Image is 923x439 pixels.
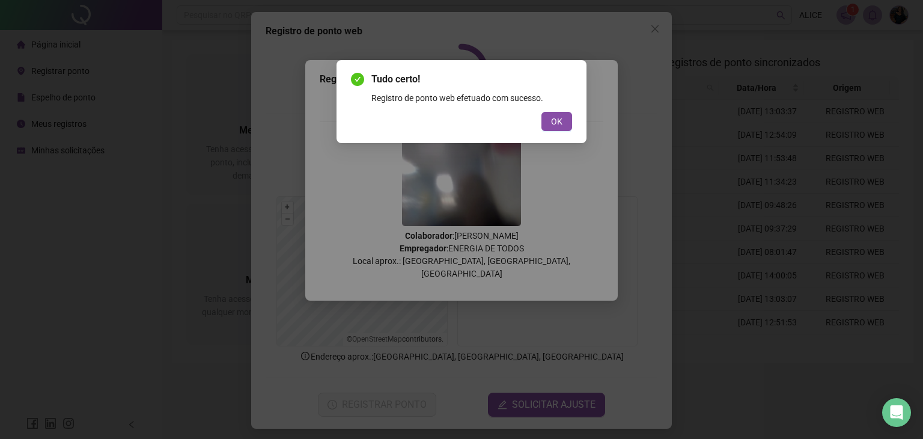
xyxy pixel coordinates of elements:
span: Tudo certo! [371,72,572,87]
div: Registro de ponto web efetuado com sucesso. [371,91,572,105]
span: check-circle [351,73,364,86]
span: OK [551,115,562,128]
div: Open Intercom Messenger [882,398,911,427]
button: OK [541,112,572,131]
